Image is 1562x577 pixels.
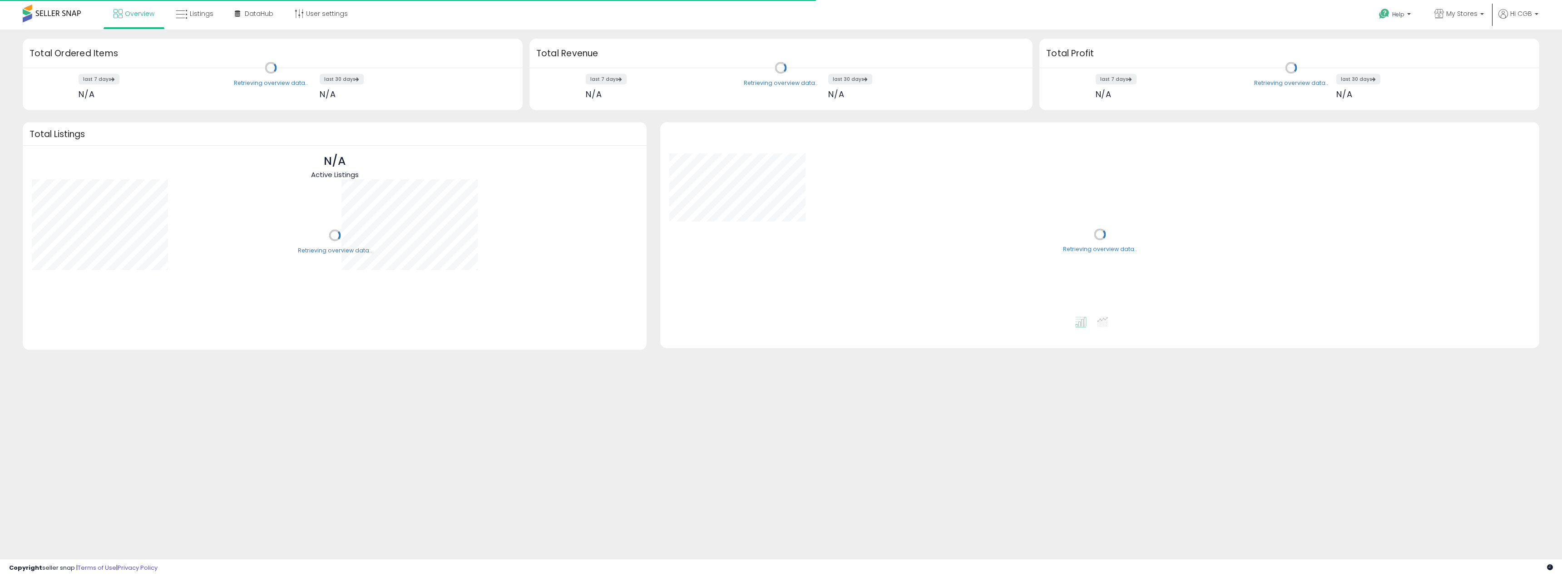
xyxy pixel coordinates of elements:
div: Retrieving overview data.. [298,247,372,255]
a: Hi CGB [1498,9,1538,30]
div: Retrieving overview data.. [1254,79,1328,87]
div: Retrieving overview data.. [1063,246,1137,254]
span: Help [1392,10,1404,18]
span: My Stores [1446,9,1478,18]
span: DataHub [245,9,273,18]
i: Get Help [1379,8,1390,20]
span: Hi CGB [1510,9,1532,18]
div: Retrieving overview data.. [234,79,308,87]
div: Retrieving overview data.. [744,79,818,87]
span: Overview [125,9,154,18]
a: Help [1372,1,1420,30]
span: Listings [190,9,213,18]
